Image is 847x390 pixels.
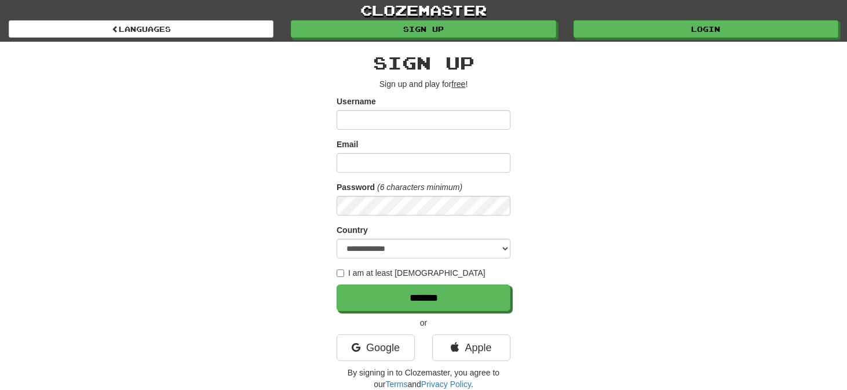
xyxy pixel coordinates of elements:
a: Privacy Policy [421,380,471,389]
a: Login [574,20,838,38]
p: Sign up and play for ! [337,78,510,90]
a: Sign up [291,20,556,38]
label: Username [337,96,376,107]
a: Languages [9,20,273,38]
label: Email [337,138,358,150]
a: Terms [385,380,407,389]
p: By signing in to Clozemaster, you agree to our and . [337,367,510,390]
h2: Sign up [337,53,510,72]
label: I am at least [DEMOGRAPHIC_DATA] [337,267,485,279]
input: I am at least [DEMOGRAPHIC_DATA] [337,269,344,277]
a: Google [337,334,415,361]
u: free [451,79,465,89]
a: Apple [432,334,510,361]
label: Password [337,181,375,193]
p: or [337,317,510,329]
em: (6 characters minimum) [377,183,462,192]
label: Country [337,224,368,236]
